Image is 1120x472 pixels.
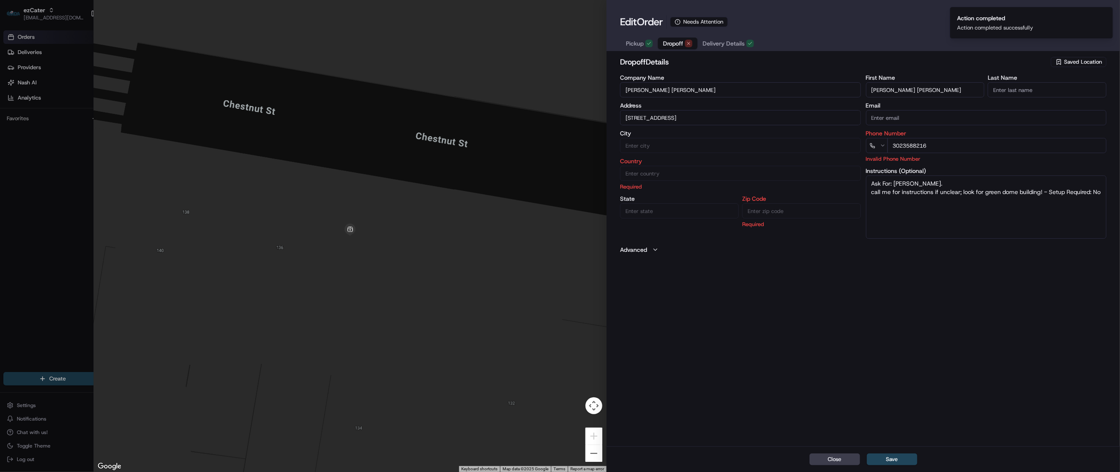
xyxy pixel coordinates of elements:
label: Company Name [620,75,861,81]
label: Advanced [620,245,647,254]
input: Clear [22,55,139,64]
input: Enter city [620,138,861,153]
span: API Documentation [80,123,135,131]
input: Enter zip code [742,203,861,218]
button: Zoom in [585,428,602,445]
img: Google [96,461,123,472]
span: Saved Location [1064,58,1102,66]
label: State [620,196,739,202]
div: Needs Attention [670,17,728,27]
img: Nash [8,9,25,26]
span: Knowledge Base [17,123,64,131]
span: Pylon [84,143,102,150]
a: 📗Knowledge Base [5,119,68,135]
div: 📗 [8,124,15,130]
a: Report a map error [570,467,604,471]
label: First Name [866,75,985,81]
a: Open this area in Google Maps (opens a new window) [96,461,123,472]
button: Save [867,453,917,465]
span: Pickup [626,39,644,48]
p: Welcome 👋 [8,34,153,48]
textarea: Ask For: [PERSON_NAME]. call me for instructions if unclear; look for green dome building! - Setu... [866,175,1107,239]
a: Powered byPylon [59,143,102,150]
div: Action completed successfully [957,24,1033,32]
div: We're available if you need us! [29,89,107,96]
button: Keyboard shortcuts [461,466,497,472]
div: Action completed [957,14,1033,22]
a: 💻API Documentation [68,119,139,135]
span: Order [637,15,663,29]
input: Enter email [866,110,1107,125]
label: Address [620,102,861,108]
p: Required [620,183,861,191]
input: Enter phone number [887,138,1107,153]
h1: Edit [620,15,663,29]
a: Terms (opens in new tab) [553,467,565,471]
button: Saved Location [1051,56,1107,68]
button: Advanced [620,245,1107,254]
span: Delivery Details [703,39,745,48]
input: Enter first name [866,82,985,97]
button: Start new chat [143,84,153,94]
span: Dropoff [663,39,683,48]
button: Zoom out [585,445,602,462]
label: Country [620,158,861,164]
img: 1736555255976-a54dd68f-1ca7-489b-9aae-adbdc363a1c4 [8,81,24,96]
label: Last Name [988,75,1107,81]
button: Close [810,453,860,465]
label: City [620,130,861,136]
input: Enter state [620,203,739,218]
label: Email [866,102,1107,108]
input: Enter last name [988,82,1107,97]
input: Enter address [620,110,861,125]
div: 💻 [71,124,78,130]
h2: dropoff Details [620,56,1049,68]
div: Start new chat [29,81,138,89]
label: Instructions (Optional) [866,168,1107,174]
p: Invalid Phone Number [866,155,1107,163]
button: Map camera controls [585,397,602,414]
label: Zip Code [742,196,861,202]
label: Phone Number [866,130,1107,136]
span: Map data ©2025 Google [503,467,548,471]
input: Enter company name [620,82,861,97]
p: Required [742,220,861,228]
input: Enter country [620,166,861,181]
